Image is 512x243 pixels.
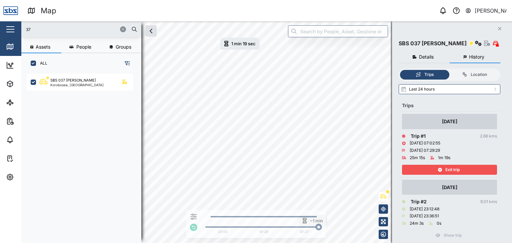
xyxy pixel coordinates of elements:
[17,62,47,69] div: Dashboard
[411,198,427,205] div: Trip # 2
[288,25,388,37] input: Search by People, Asset, Geozone or Place
[419,55,434,59] span: Details
[231,42,256,46] div: 1 min 19 sec
[480,133,497,139] div: 2.66 kms
[17,118,40,125] div: Reports
[17,80,38,88] div: Assets
[410,147,440,154] div: [DATE] 07:29:29
[17,43,32,50] div: Map
[480,199,497,205] div: 9.01 kms
[399,84,500,94] input: Select range
[471,72,487,78] div: Location
[442,118,457,125] div: [DATE]
[220,38,260,50] div: Map marker
[402,102,497,109] div: Trips
[36,61,47,66] label: ALL
[3,3,18,18] img: Main Logo
[17,155,36,162] div: Tasks
[259,229,268,235] div: 07:20
[218,229,227,235] div: 07:03
[17,136,38,143] div: Alarms
[438,155,450,161] div: 1m 19s
[76,45,91,49] span: People
[17,99,33,106] div: Sites
[410,140,440,146] div: [DATE] 07:02:55
[410,213,439,219] div: [DATE] 23:36:51
[25,24,137,34] input: Search assets or drivers
[17,173,41,181] div: Settings
[469,55,484,59] span: History
[300,229,309,235] div: 07:27
[475,7,507,15] div: [PERSON_NAME]
[442,184,457,191] div: [DATE]
[116,45,131,49] span: Groups
[402,165,497,175] button: Exit trip
[411,132,426,140] div: Trip # 1
[424,72,434,78] div: Trips
[41,5,56,17] div: Map
[410,220,424,227] div: 24m 3s
[36,45,50,49] span: Assets
[399,39,467,48] div: SBS 037 [PERSON_NAME]
[21,21,512,243] canvas: Map
[27,71,141,238] div: grid
[50,78,96,83] div: SBS 037 [PERSON_NAME]
[50,83,104,87] div: Korobosea, [GEOGRAPHIC_DATA]
[410,206,439,212] div: [DATE] 23:12:48
[437,220,441,227] div: 0s
[465,6,507,15] button: [PERSON_NAME]
[410,155,425,161] div: 25m 15s
[445,165,460,174] span: Exit trip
